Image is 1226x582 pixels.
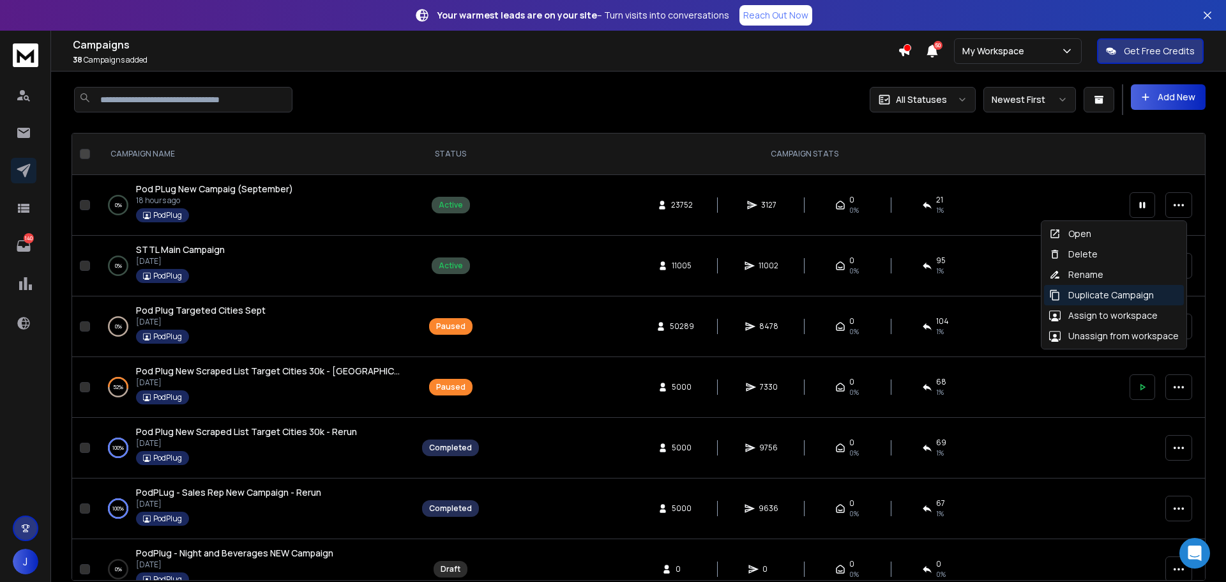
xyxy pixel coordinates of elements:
[95,296,414,357] td: 0%Pod Plug Targeted Cities Sept[DATE]PodPlug
[983,87,1076,112] button: Newest First
[896,93,947,106] p: All Statuses
[95,175,414,236] td: 0%Pod PLug New Campaig (September)18 hours agoPodPlug
[136,499,321,509] p: [DATE]
[936,559,941,569] span: 0
[672,503,692,514] span: 5000
[429,503,472,514] div: Completed
[95,236,414,296] td: 0%STTL Main Campaign[DATE]PodPlug
[849,377,854,387] span: 0
[136,486,321,498] span: PodPLug - Sales Rep New Campaign - Rerun
[436,321,465,332] div: Paused
[849,498,854,509] span: 0
[73,37,898,52] h1: Campaigns
[153,271,182,281] p: PodPlug
[136,425,357,438] a: Pod Plug New Scraped List Target Cities 30k - Rerun
[136,378,402,388] p: [DATE]
[113,381,123,394] p: 52 %
[672,443,692,453] span: 5000
[136,438,357,448] p: [DATE]
[672,261,692,271] span: 11005
[414,134,487,175] th: STATUS
[136,183,293,195] a: Pod PLug New Campaig (September)
[153,210,182,220] p: PodPlug
[936,387,944,397] span: 1 %
[849,266,859,276] span: 0%
[136,304,266,317] a: Pod Plug Targeted Cities Sept
[936,205,944,215] span: 1 %
[936,326,944,337] span: 1 %
[136,256,225,266] p: [DATE]
[1049,248,1098,261] div: Delete
[13,43,38,67] img: logo
[761,200,776,210] span: 3127
[95,357,414,418] td: 52%Pod Plug New Scraped List Target Cities 30k - [GEOGRAPHIC_DATA] (2)[DATE]PodPlug
[936,448,944,458] span: 1 %
[849,438,854,448] span: 0
[936,509,944,519] span: 1 %
[95,418,414,479] td: 100%Pod Plug New Scraped List Target Cities 30k - Rerun[DATE]PodPlug
[153,514,182,524] p: PodPlug
[670,321,694,332] span: 50289
[136,486,321,499] a: PodPLug - Sales Rep New Campaign - Rerun
[441,564,460,574] div: Draft
[672,382,692,392] span: 5000
[153,392,182,402] p: PodPlug
[1049,268,1103,281] div: Rename
[760,382,778,392] span: 7330
[429,443,472,453] div: Completed
[136,195,293,206] p: 18 hours ago
[115,199,122,211] p: 0 %
[962,45,1029,57] p: My Workspace
[24,233,34,243] p: 140
[849,326,859,337] span: 0%
[936,195,943,205] span: 21
[849,205,859,215] span: 0%
[1049,227,1091,240] div: Open
[936,266,944,276] span: 1 %
[153,453,182,463] p: PodPlug
[136,304,266,316] span: Pod Plug Targeted Cities Sept
[743,9,808,22] p: Reach Out Now
[936,498,945,509] span: 67
[13,549,38,574] button: J
[136,560,333,570] p: [DATE]
[936,569,946,579] span: 0%
[487,134,1122,175] th: CAMPAIGN STATS
[759,321,778,332] span: 8478
[1049,330,1179,342] div: Unassign from workspace
[136,243,225,256] a: STTL Main Campaign
[436,382,465,392] div: Paused
[73,54,82,65] span: 38
[439,261,463,271] div: Active
[115,563,122,576] p: 0 %
[136,425,357,438] span: Pod Plug New Scraped List Target Cities 30k - Rerun
[136,547,333,560] a: PodPlug - Night and Beverages NEW Campaign
[759,261,778,271] span: 11002
[437,9,729,22] p: – Turn visits into conversations
[1097,38,1204,64] button: Get Free Credits
[1049,289,1154,302] div: Duplicate Campaign
[437,9,597,21] strong: Your warmest leads are on your site
[849,316,854,326] span: 0
[849,256,854,266] span: 0
[115,259,122,272] p: 0 %
[136,365,402,378] a: Pod Plug New Scraped List Target Cities 30k - [GEOGRAPHIC_DATA] (2)
[936,377,946,387] span: 68
[849,509,859,519] span: 0%
[936,256,946,266] span: 95
[1179,538,1210,569] div: Open Intercom Messenger
[95,479,414,539] td: 100%PodPLug - Sales Rep New Campaign - Rerun[DATE]PodPlug
[153,332,182,342] p: PodPlug
[739,5,812,26] a: Reach Out Now
[1131,84,1206,110] button: Add New
[136,317,266,327] p: [DATE]
[759,503,778,514] span: 9636
[112,502,124,515] p: 100 %
[136,243,225,256] span: STTL Main Campaign
[934,41,942,50] span: 50
[849,195,854,205] span: 0
[671,200,693,210] span: 23752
